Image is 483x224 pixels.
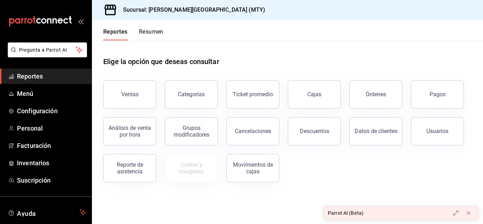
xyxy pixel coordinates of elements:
button: Análisis de venta por hora [103,117,156,145]
button: Ventas [103,80,156,109]
div: Categorías [178,91,205,98]
span: Personal [17,124,86,133]
button: Descuentos [288,117,341,145]
a: Cajas [288,80,341,109]
button: Cancelaciones [226,117,279,145]
button: Ticket promedio [226,80,279,109]
h3: Sucursal: [PERSON_NAME][GEOGRAPHIC_DATA] (MTY) [117,6,265,14]
div: Descuentos [300,128,329,134]
button: Reporte de asistencia [103,154,156,182]
h1: Elige la opción que deseas consultar [103,56,219,67]
button: Movimientos de cajas [226,154,279,182]
div: Usuarios [426,128,448,134]
div: Órdenes [366,91,386,98]
div: navigation tabs [103,28,163,40]
span: Reportes [17,71,86,81]
button: Resumen [139,28,163,40]
button: Órdenes [349,80,402,109]
button: Pagos [411,80,464,109]
span: Pregunta a Parrot AI [19,46,76,54]
div: Análisis de venta por hora [108,125,152,138]
button: Pregunta a Parrot AI [8,42,87,57]
span: Ayuda [17,208,77,217]
div: Cancelaciones [235,128,271,134]
a: Pregunta a Parrot AI [5,51,87,59]
div: Movimientos de cajas [231,161,275,175]
button: Datos de clientes [349,117,402,145]
div: Reporte de asistencia [108,161,152,175]
div: Ticket promedio [233,91,273,98]
button: Grupos modificadores [165,117,218,145]
span: Configuración [17,106,86,116]
div: Datos de clientes [355,128,397,134]
button: Usuarios [411,117,464,145]
div: Grupos modificadores [169,125,213,138]
div: Ventas [121,91,139,98]
div: Cajas [307,90,322,99]
span: Facturación [17,141,86,150]
div: Pagos [430,91,446,98]
button: Contrata inventarios para ver este reporte [165,154,218,182]
button: open_drawer_menu [78,18,83,24]
div: Costos y márgenes [169,161,213,175]
div: Parrot AI (Beta) [328,209,363,217]
span: Inventarios [17,158,86,168]
button: Reportes [103,28,128,40]
button: Categorías [165,80,218,109]
span: Suscripción [17,176,86,185]
span: Menú [17,89,86,98]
